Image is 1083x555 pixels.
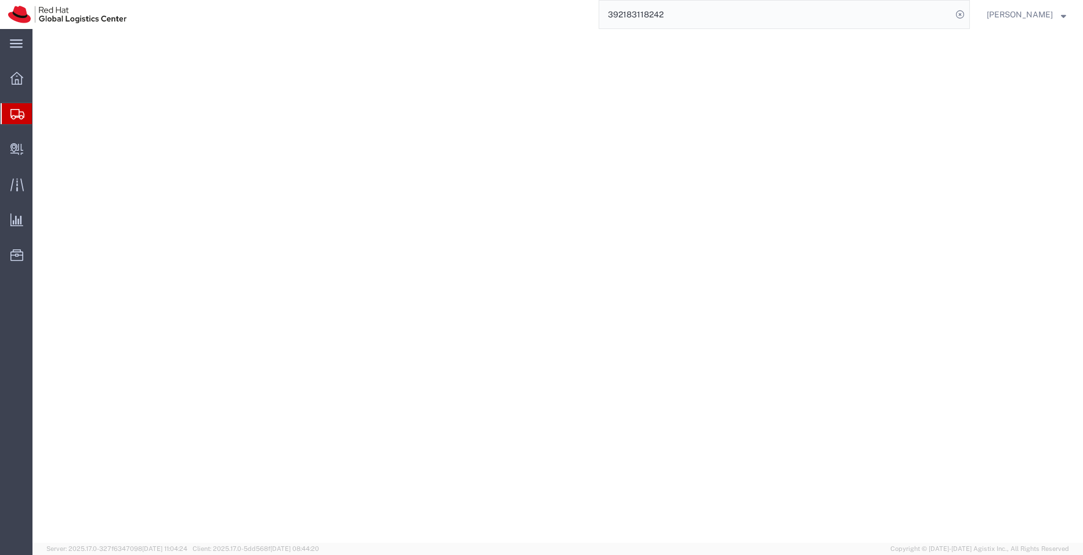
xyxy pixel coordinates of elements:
span: [DATE] 08:44:20 [270,545,319,552]
input: Search for shipment number, reference number [599,1,952,28]
span: Client: 2025.17.0-5dd568f [193,545,319,552]
iframe: FS Legacy Container [32,29,1083,543]
span: Server: 2025.17.0-327f6347098 [46,545,187,552]
span: Pallav Sen Gupta [987,8,1053,21]
button: [PERSON_NAME] [986,8,1067,21]
span: [DATE] 11:04:24 [142,545,187,552]
img: logo [8,6,126,23]
span: Copyright © [DATE]-[DATE] Agistix Inc., All Rights Reserved [890,544,1069,554]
